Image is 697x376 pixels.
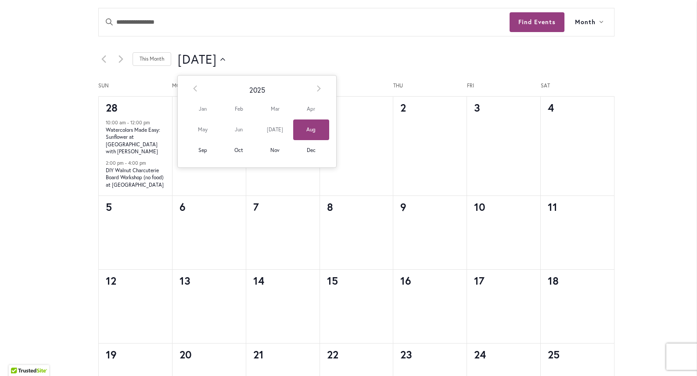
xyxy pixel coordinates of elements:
[115,54,126,65] a: Next month
[257,99,293,119] span: Mar
[172,82,246,97] div: Monday
[133,52,171,66] a: Click to select the current month
[98,54,109,65] a: Previous month
[564,8,614,36] button: Month
[178,51,225,68] button: Click to toggle datepicker
[98,82,172,90] span: Sun
[221,140,257,161] span: Oct
[221,99,257,119] span: Feb
[293,119,329,140] span: Aug
[253,200,259,214] time: 7
[474,274,485,288] time: 17
[178,51,217,68] span: [DATE]
[400,101,406,115] time: 2
[106,274,116,288] time: 12
[327,274,338,288] time: 15
[510,12,564,32] button: Find Events
[293,99,329,119] span: Apr
[128,160,146,166] time: 4:00 pm
[185,119,221,140] span: May
[548,101,554,115] time: 4
[257,119,293,140] span: [DATE]
[185,140,221,161] span: Sep
[180,347,192,362] time: 20
[400,274,411,288] time: 16
[474,101,480,115] time: 3
[106,167,164,188] a: DIY Walnut Charcuterie Board Workshop (no food) at [GEOGRAPHIC_DATA]
[467,82,541,90] span: Fri
[106,101,118,115] a: 28
[106,119,126,126] time: 10:00 am
[548,274,559,288] time: 18
[393,82,467,97] div: Thursday
[172,82,246,90] span: Mon
[106,347,117,362] time: 19
[106,127,160,155] a: Watercolors Made Easy: Sunflower at [GEOGRAPHIC_DATA] with [PERSON_NAME]
[400,347,412,362] time: 23
[185,99,221,119] span: Jan
[257,140,293,161] span: Nov
[393,82,467,90] span: Thu
[474,200,485,214] time: 10
[474,347,486,362] time: 24
[575,17,596,27] span: Month
[130,119,150,126] time: 12:00 pm
[106,200,112,214] time: 5
[548,200,557,214] time: 11
[7,345,31,369] iframe: Launch Accessibility Center
[467,82,541,97] div: Friday
[320,82,393,97] div: Wednesday
[205,76,309,99] th: 2025
[125,160,127,166] span: -
[221,119,257,140] span: Jun
[548,347,560,362] time: 25
[253,347,264,362] time: 21
[293,140,329,161] span: Dec
[98,82,172,97] div: Sunday
[127,119,129,126] span: -
[327,200,333,214] time: 8
[327,347,338,362] time: 22
[180,274,190,288] time: 13
[541,82,614,90] span: Sat
[400,200,406,214] time: 9
[541,82,614,97] div: Saturday
[106,160,124,166] time: 2:00 pm
[253,274,264,288] time: 14
[320,82,393,90] span: Wed
[180,200,186,214] time: 6
[99,8,510,36] input: Enter Keyword. Search for events by Keyword.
